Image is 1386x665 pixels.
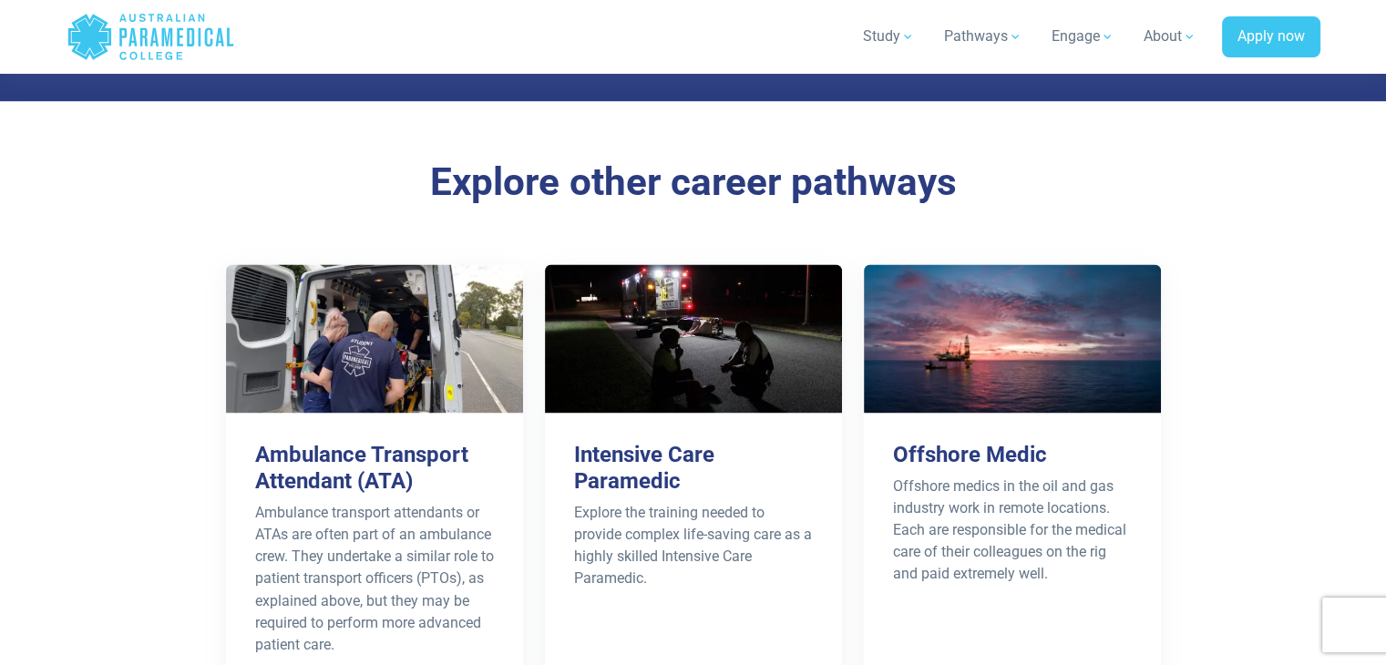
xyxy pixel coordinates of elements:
[226,264,523,413] img: Ambulance Transport Attendant (ATA)
[574,502,813,589] div: Explore the training needed to provide complex life-saving care as a highly skilled Intensive Car...
[574,442,813,495] h3: Intensive Care Paramedic
[67,7,235,66] a: Australian Paramedical College
[1133,11,1207,62] a: About
[893,442,1132,468] h3: Offshore Medic
[933,11,1033,62] a: Pathways
[1041,11,1125,62] a: Engage
[160,159,1227,206] h3: Explore other career pathways
[864,264,1161,413] img: Offshore Medic
[255,502,494,655] div: Ambulance transport attendants or ATAs are often part of an ambulance crew. They undertake a simi...
[1222,16,1320,58] a: Apply now
[255,442,494,495] h3: Ambulance Transport Attendant (ATA)
[545,264,842,413] img: Intensive Care Paramedic
[852,11,926,62] a: Study
[893,476,1132,585] div: Offshore medics in the oil and gas industry work in remote locations. Each are responsible for th...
